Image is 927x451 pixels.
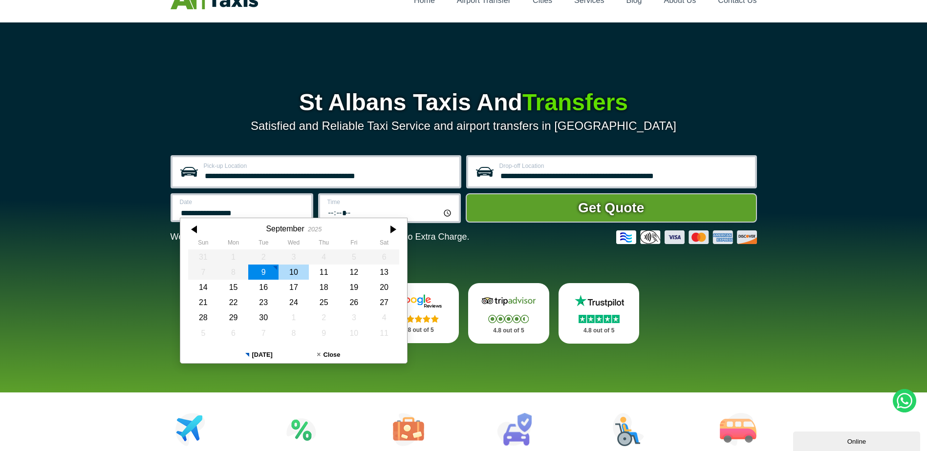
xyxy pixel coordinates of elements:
[369,239,399,249] th: Saturday
[388,324,448,336] p: 4.8 out of 5
[308,310,339,325] div: 02 October 2025
[479,325,539,337] p: 4.8 out of 5
[522,89,628,115] span: Transfers
[218,295,248,310] div: 22 September 2025
[188,280,218,295] div: 14 September 2025
[357,232,469,242] span: The Car at No Extra Charge.
[279,326,309,341] div: 08 October 2025
[398,315,439,323] img: Stars
[308,280,339,295] div: 18 September 2025
[308,265,339,280] div: 11 September 2025
[339,280,369,295] div: 19 September 2025
[248,249,279,265] div: 02 September 2025
[180,199,305,205] label: Date
[339,249,369,265] div: 05 September 2025
[279,280,309,295] div: 17 September 2025
[308,295,339,310] div: 25 September 2025
[188,265,218,280] div: 07 September 2025
[248,280,279,295] div: 16 September 2025
[488,315,529,323] img: Stars
[175,413,205,446] img: Airport Transfers
[308,249,339,265] div: 04 September 2025
[339,326,369,341] div: 10 October 2025
[369,265,399,280] div: 13 September 2025
[613,413,644,446] img: Wheelchair
[339,239,369,249] th: Friday
[369,295,399,310] div: 27 September 2025
[308,239,339,249] th: Thursday
[307,225,321,233] div: 2025
[171,91,757,114] h1: St Albans Taxis And
[308,326,339,341] div: 09 October 2025
[339,310,369,325] div: 03 October 2025
[188,310,218,325] div: 28 September 2025
[188,239,218,249] th: Sunday
[248,239,279,249] th: Tuesday
[279,310,309,325] div: 01 October 2025
[559,283,640,344] a: Trustpilot Stars 4.8 out of 5
[579,315,620,323] img: Stars
[248,310,279,325] div: 30 September 2025
[479,294,538,308] img: Tripadvisor
[369,249,399,265] div: 06 September 2025
[616,230,757,244] img: Credit And Debit Cards
[266,224,304,233] div: September
[389,294,448,308] img: Google
[793,430,922,451] iframe: chat widget
[720,413,756,446] img: Minibus
[369,310,399,325] div: 04 October 2025
[369,326,399,341] div: 11 October 2025
[218,239,248,249] th: Monday
[218,265,248,280] div: 08 September 2025
[468,283,549,344] a: Tripadvisor Stars 4.8 out of 5
[279,265,309,280] div: 10 September 2025
[279,249,309,265] div: 03 September 2025
[171,232,470,242] p: We Now Accept Card & Contactless Payment In
[369,280,399,295] div: 20 September 2025
[188,249,218,265] div: 31 August 2025
[286,413,316,446] img: Attractions
[224,347,294,363] button: [DATE]
[339,265,369,280] div: 12 September 2025
[569,325,629,337] p: 4.8 out of 5
[188,295,218,310] div: 21 September 2025
[327,199,453,205] label: Time
[279,295,309,310] div: 24 September 2025
[188,326,218,341] div: 05 October 2025
[294,347,364,363] button: Close
[339,295,369,310] div: 26 September 2025
[279,239,309,249] th: Wednesday
[248,265,279,280] div: 09 September 2025
[499,163,749,169] label: Drop-off Location
[204,163,453,169] label: Pick-up Location
[218,310,248,325] div: 29 September 2025
[248,295,279,310] div: 23 September 2025
[248,326,279,341] div: 07 October 2025
[570,294,628,308] img: Trustpilot
[171,119,757,133] p: Satisfied and Reliable Taxi Service and airport transfers in [GEOGRAPHIC_DATA]
[466,193,757,223] button: Get Quote
[218,280,248,295] div: 15 September 2025
[393,413,424,446] img: Tours
[378,283,459,343] a: Google Stars 4.8 out of 5
[497,413,532,446] img: Car Rental
[218,326,248,341] div: 06 October 2025
[218,249,248,265] div: 01 September 2025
